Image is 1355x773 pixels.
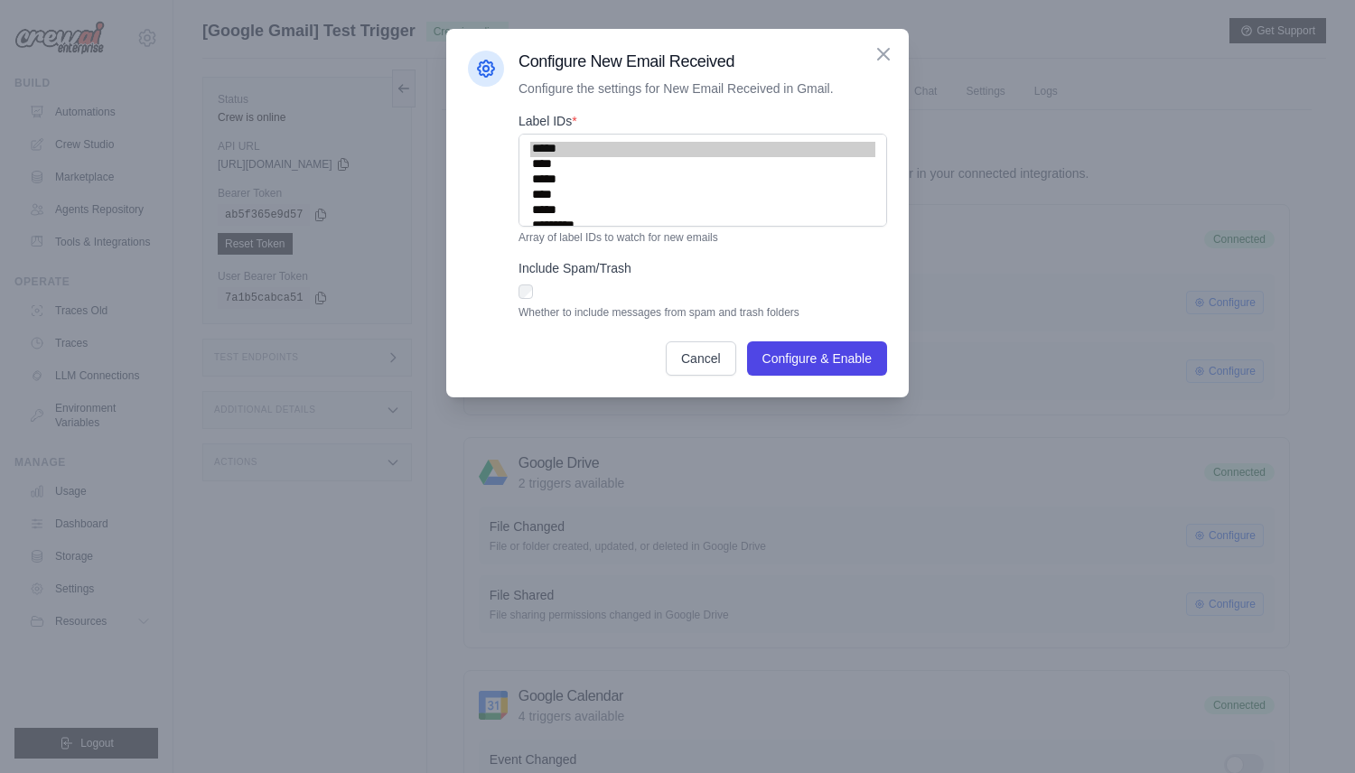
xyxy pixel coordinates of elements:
[519,79,887,98] p: Configure the settings for New Email Received in Gmail.
[519,112,887,130] label: Label IDs
[666,341,736,376] button: Cancel
[762,349,872,368] span: Configure & Enable
[519,259,887,277] label: Include Spam/Trash
[747,341,887,376] button: Configure & Enable
[519,305,887,320] p: Whether to include messages from spam and trash folders
[519,51,887,72] h3: Configure New Email Received
[519,230,887,245] p: Array of label IDs to watch for new emails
